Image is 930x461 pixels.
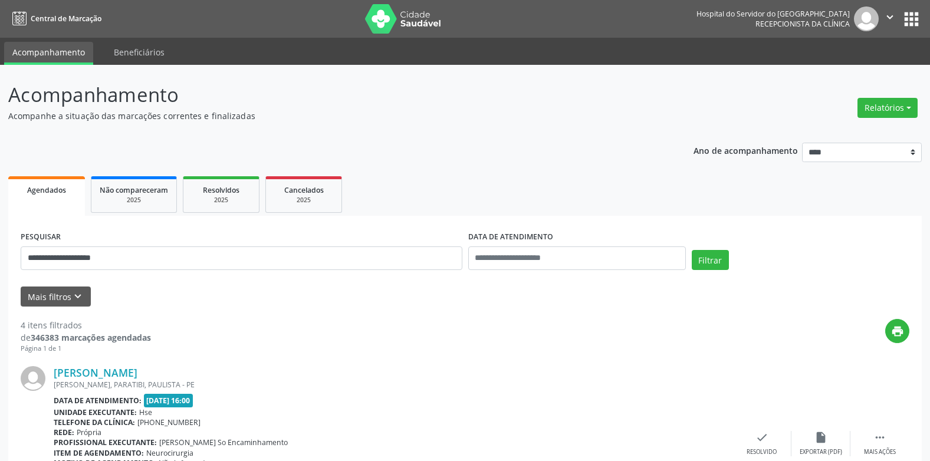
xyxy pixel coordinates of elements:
[854,6,879,31] img: img
[879,6,901,31] button: 
[800,448,842,456] div: Exportar (PDF)
[747,448,777,456] div: Resolvido
[54,427,74,437] b: Rede:
[274,196,333,205] div: 2025
[468,228,553,246] label: DATA DE ATENDIMENTO
[8,110,648,122] p: Acompanhe a situação das marcações correntes e finalizadas
[21,366,45,391] img: img
[21,331,151,344] div: de
[54,366,137,379] a: [PERSON_NAME]
[100,185,168,195] span: Não compareceram
[883,11,896,24] i: 
[203,185,239,195] span: Resolvidos
[284,185,324,195] span: Cancelados
[21,319,151,331] div: 4 itens filtrados
[755,431,768,444] i: check
[857,98,918,118] button: Relatórios
[21,228,61,246] label: PESQUISAR
[696,9,850,19] div: Hospital do Servidor do [GEOGRAPHIC_DATA]
[4,42,93,65] a: Acompanhamento
[100,196,168,205] div: 2025
[137,417,201,427] span: [PHONE_NUMBER]
[885,319,909,343] button: print
[901,9,922,29] button: apps
[106,42,173,62] a: Beneficiários
[54,417,135,427] b: Telefone da clínica:
[146,448,193,458] span: Neurocirurgia
[71,290,84,303] i: keyboard_arrow_down
[814,431,827,444] i: insert_drive_file
[31,332,151,343] strong: 346383 marcações agendadas
[144,394,193,407] span: [DATE] 16:00
[54,448,144,458] b: Item de agendamento:
[694,143,798,157] p: Ano de acompanhamento
[54,437,157,447] b: Profissional executante:
[8,80,648,110] p: Acompanhamento
[873,431,886,444] i: 
[864,448,896,456] div: Mais ações
[77,427,101,437] span: Própria
[755,19,850,29] span: Recepcionista da clínica
[8,9,101,28] a: Central de Marcação
[891,325,904,338] i: print
[21,287,91,307] button: Mais filtroskeyboard_arrow_down
[54,380,732,390] div: [PERSON_NAME], PARATIBI, PAULISTA - PE
[692,250,729,270] button: Filtrar
[139,407,152,417] span: Hse
[54,396,142,406] b: Data de atendimento:
[21,344,151,354] div: Página 1 de 1
[54,407,137,417] b: Unidade executante:
[31,14,101,24] span: Central de Marcação
[27,185,66,195] span: Agendados
[192,196,251,205] div: 2025
[159,437,288,447] span: [PERSON_NAME] So Encaminhamento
